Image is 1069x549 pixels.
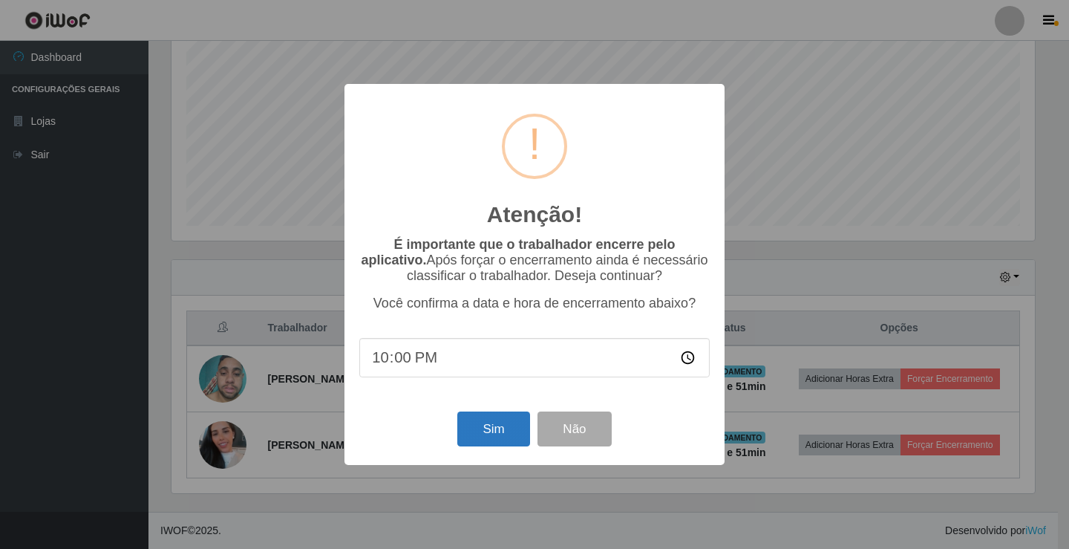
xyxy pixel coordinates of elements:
[487,201,582,228] h2: Atenção!
[359,296,710,311] p: Você confirma a data e hora de encerramento abaixo?
[537,412,611,446] button: Não
[359,237,710,284] p: Após forçar o encerramento ainda é necessário classificar o trabalhador. Deseja continuar?
[361,237,675,267] b: É importante que o trabalhador encerre pelo aplicativo.
[457,412,529,446] button: Sim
